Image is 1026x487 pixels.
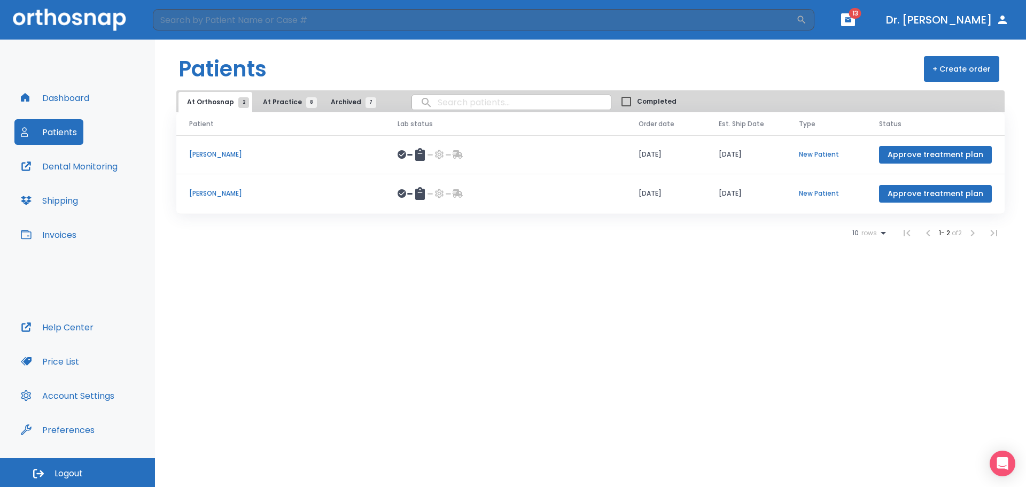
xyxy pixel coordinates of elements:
[189,119,214,129] span: Patient
[706,174,786,213] td: [DATE]
[879,146,992,164] button: Approve treatment plan
[153,9,796,30] input: Search by Patient Name or Case #
[398,119,433,129] span: Lab status
[189,150,372,159] p: [PERSON_NAME]
[924,56,999,82] button: + Create order
[366,97,376,108] span: 7
[879,185,992,203] button: Approve treatment plan
[14,222,83,248] button: Invoices
[879,119,901,129] span: Status
[14,119,83,145] button: Patients
[637,97,677,106] span: Completed
[849,8,861,19] span: 13
[859,229,877,237] span: rows
[14,417,101,443] button: Preferences
[14,153,124,179] button: Dental Monitoring
[14,314,100,340] button: Help Center
[14,188,84,213] button: Shipping
[178,53,267,85] h1: Patients
[14,85,96,111] button: Dashboard
[990,451,1015,476] div: Open Intercom Messenger
[852,229,859,237] span: 10
[306,97,317,108] span: 8
[189,189,372,198] p: [PERSON_NAME]
[238,97,249,108] span: 2
[412,92,611,113] input: search
[706,135,786,174] td: [DATE]
[263,97,312,107] span: At Practice
[13,9,126,30] img: Orthosnap
[55,468,83,480] span: Logout
[187,97,244,107] span: At Orthosnap
[939,228,952,237] span: 1 - 2
[799,119,815,129] span: Type
[14,383,121,408] button: Account Settings
[882,10,1013,29] button: Dr. [PERSON_NAME]
[92,425,102,435] div: Tooltip anchor
[626,174,706,213] td: [DATE]
[952,228,962,237] span: of 2
[331,97,371,107] span: Archived
[178,92,382,112] div: tabs
[799,150,853,159] p: New Patient
[719,119,764,129] span: Est. Ship Date
[639,119,674,129] span: Order date
[626,135,706,174] td: [DATE]
[799,189,853,198] p: New Patient
[14,349,85,374] button: Price List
